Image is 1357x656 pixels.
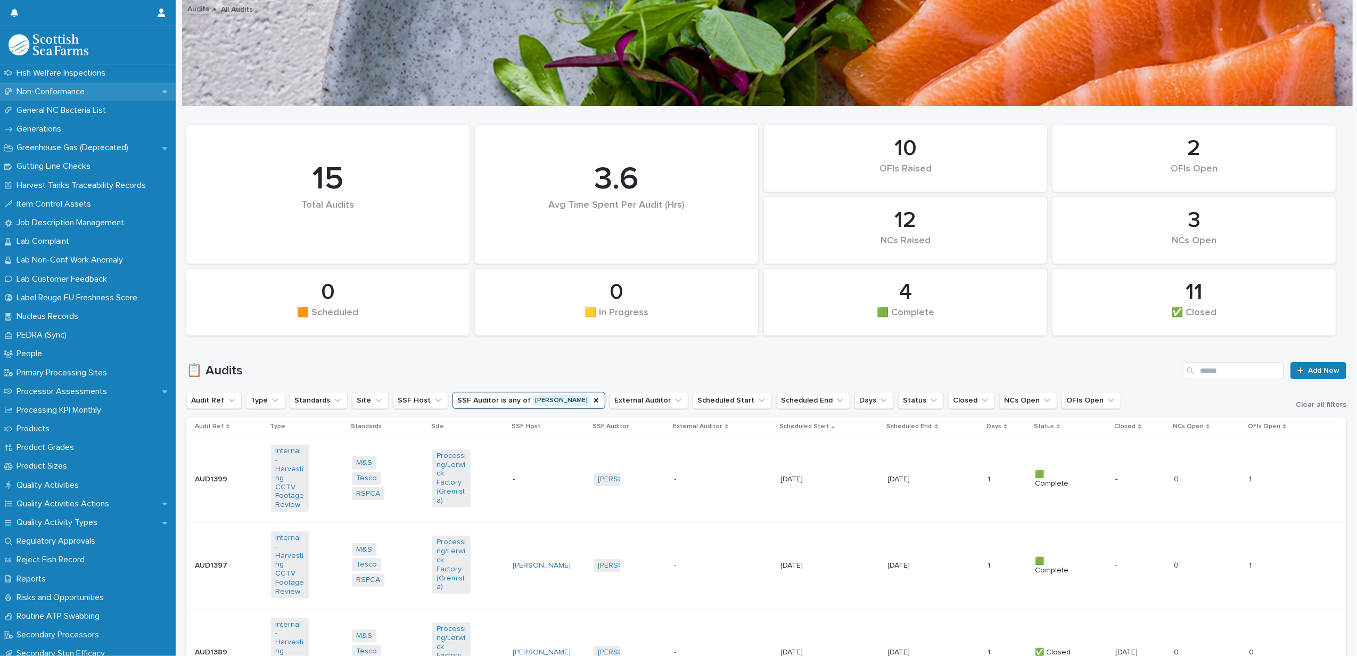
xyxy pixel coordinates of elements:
a: Processing/Lerwick Factory (Gremista) [437,452,466,505]
p: Lab Complaint [12,236,78,247]
div: OFIs Open [1071,163,1318,186]
p: PEDRA (Sync) [12,330,75,340]
p: - [675,473,679,484]
div: NCs Raised [782,235,1029,258]
a: Processing/Lerwick Factory (Gremista) [437,538,466,592]
button: Clear all filters [1287,401,1346,408]
div: ✅ Closed [1071,307,1318,330]
a: [PERSON_NAME] [598,561,656,570]
button: Closed [948,392,995,409]
p: Greenhouse Gas (Deprecated) [12,143,137,153]
p: - [1115,475,1153,484]
tr: AUD1397AUD1397 Internal - Harvesting CCTV Footage Review M&S Tesco RSPCA Processing/Lerwick Facto... [186,522,1346,609]
button: SSF Host [393,392,448,409]
div: 🟧 Scheduled [204,307,451,330]
p: AUD1399 [195,473,229,484]
p: [DATE] [888,561,926,570]
p: 🟩 Complete [1035,557,1073,575]
p: Quality Activity Types [12,518,106,528]
p: Reports [12,574,54,584]
div: 15 [204,160,451,199]
div: Avg Time Spent Per Audit (Hrs) [493,200,740,233]
div: 2 [1071,135,1318,162]
p: Type [270,421,285,432]
a: M&S [356,545,372,554]
p: 1 [1249,559,1254,570]
button: Days [854,392,894,409]
p: General NC Bacteria List [12,105,114,116]
div: 10 [782,135,1029,162]
div: 0 [493,279,740,306]
p: 0 [1174,559,1181,570]
div: NCs Open [1071,235,1318,258]
span: Clear all filters [1296,401,1346,408]
p: People [12,349,51,359]
span: Add New [1308,367,1339,374]
button: External Auditor [610,392,688,409]
p: Reject Fish Record [12,555,93,565]
p: Primary Processing Sites [12,368,116,378]
a: Internal - Harvesting CCTV Footage Review [275,447,305,510]
button: OFIs Open [1062,392,1121,409]
input: Search [1183,362,1284,379]
div: 3 [1071,207,1318,234]
div: 4 [782,279,1029,306]
p: Harvest Tanks Traceability Records [12,181,154,191]
p: Job Description Management [12,218,133,228]
p: - [1115,561,1153,570]
p: Scheduled End [887,421,932,432]
p: 🟩 Complete [1035,470,1073,488]
div: 3.6 [493,160,740,199]
p: Site [431,421,444,432]
div: Total Audits [204,200,451,233]
p: Status [1034,421,1054,432]
a: Tesco [356,560,377,569]
p: Audit Ref [195,421,224,432]
a: M&S [356,458,372,468]
h1: 📋 Audits [186,363,1179,379]
p: SSF Auditor [593,421,629,432]
button: NCs Open [999,392,1057,409]
a: Tesco [356,474,377,483]
button: Type [246,392,285,409]
p: Label Rouge EU Freshness Score [12,293,146,303]
p: Regulatory Approvals [12,536,104,546]
button: Scheduled Start [693,392,772,409]
a: Internal - Harvesting CCTV Footage Review [275,534,305,596]
p: Processor Assessments [12,387,116,397]
p: Closed [1114,421,1136,432]
p: Quality Activities [12,480,87,490]
p: Non-Conformance [12,87,93,97]
a: Add New [1290,362,1346,379]
p: Risks and Opportunities [12,593,112,603]
p: 0 [1174,473,1181,484]
a: [PERSON_NAME] [598,475,656,484]
p: Gutting Line Checks [12,161,99,171]
p: Product Grades [12,442,83,453]
p: AUD1397 [195,559,229,570]
p: External Auditor [673,421,722,432]
a: RSPCA [356,576,380,585]
p: Item Control Assets [12,199,100,209]
p: Quality Activities Actions [12,499,118,509]
a: M&S [356,632,372,641]
p: Products [12,424,58,434]
button: Audit Ref [186,392,242,409]
p: SSF Host [512,421,541,432]
tr: AUD1399AUD1399 Internal - Harvesting CCTV Footage Review M&S Tesco RSPCA Processing/Lerwick Facto... [186,436,1346,523]
p: 1 [988,559,992,570]
p: Fish Welfare Inspections [12,68,114,78]
a: [PERSON_NAME] [513,561,571,570]
div: 0 [204,279,451,306]
p: Days [986,421,1001,432]
p: [DATE] [888,475,926,484]
p: - [513,475,551,484]
p: - [675,559,679,570]
p: Generations [12,124,70,134]
p: Lab Customer Feedback [12,274,116,284]
p: All Audits [221,3,253,14]
p: Nucleus Records [12,311,87,322]
div: 🟨 In Progress [493,307,740,330]
p: Processing KPI Monthly [12,405,110,415]
div: OFIs Raised [782,163,1029,186]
